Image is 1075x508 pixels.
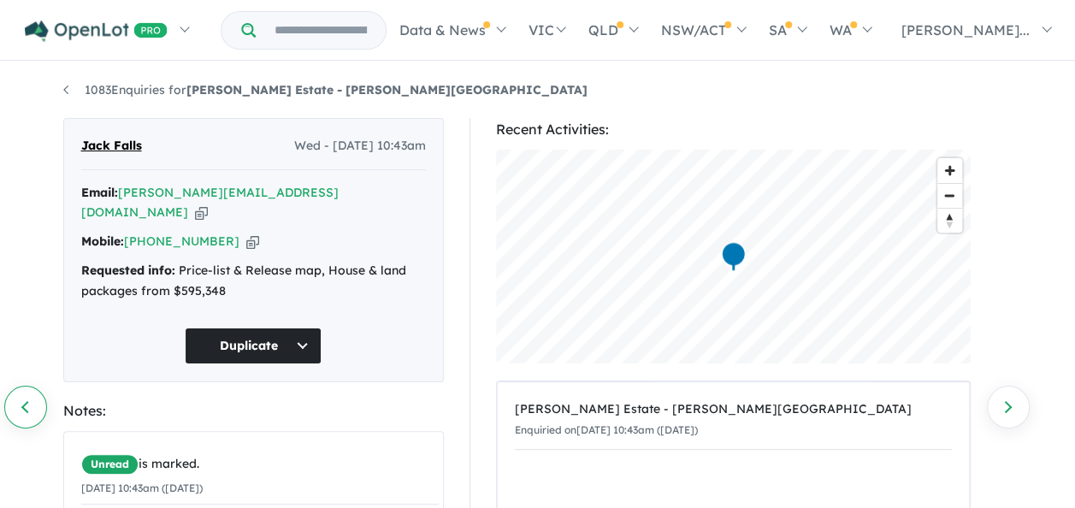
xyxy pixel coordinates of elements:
span: Unread [81,454,139,475]
span: Zoom out [937,184,962,208]
span: Reset bearing to north [937,209,962,233]
canvas: Map [496,150,971,363]
div: Recent Activities: [496,118,971,141]
div: Price-list & Release map, House & land packages from $595,348 [81,261,426,302]
strong: Mobile: [81,233,124,249]
span: Wed - [DATE] 10:43am [294,136,426,157]
strong: Requested info: [81,263,175,278]
input: Try estate name, suburb, builder or developer [259,12,382,49]
button: Copy [246,233,259,251]
button: Reset bearing to north [937,208,962,233]
div: is marked. [81,454,439,475]
a: [PERSON_NAME][EMAIL_ADDRESS][DOMAIN_NAME] [81,185,339,221]
div: Notes: [63,399,444,422]
img: Openlot PRO Logo White [25,21,168,42]
nav: breadcrumb [63,80,1013,101]
strong: [PERSON_NAME] Estate - [PERSON_NAME][GEOGRAPHIC_DATA] [186,82,588,97]
a: 1083Enquiries for[PERSON_NAME] Estate - [PERSON_NAME][GEOGRAPHIC_DATA] [63,82,588,97]
small: [DATE] 10:43am ([DATE]) [81,481,203,494]
div: Map marker [720,241,746,273]
small: Enquiried on [DATE] 10:43am ([DATE]) [515,423,698,436]
button: Duplicate [185,328,322,364]
a: [PHONE_NUMBER] [124,233,239,249]
button: Copy [195,204,208,222]
strong: Email: [81,185,118,200]
span: Jack Falls [81,136,142,157]
span: [PERSON_NAME]... [901,21,1030,38]
button: Zoom out [937,183,962,208]
button: Zoom in [937,158,962,183]
div: [PERSON_NAME] Estate - [PERSON_NAME][GEOGRAPHIC_DATA] [515,399,952,420]
a: [PERSON_NAME] Estate - [PERSON_NAME][GEOGRAPHIC_DATA]Enquiried on[DATE] 10:43am ([DATE]) [515,391,952,450]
